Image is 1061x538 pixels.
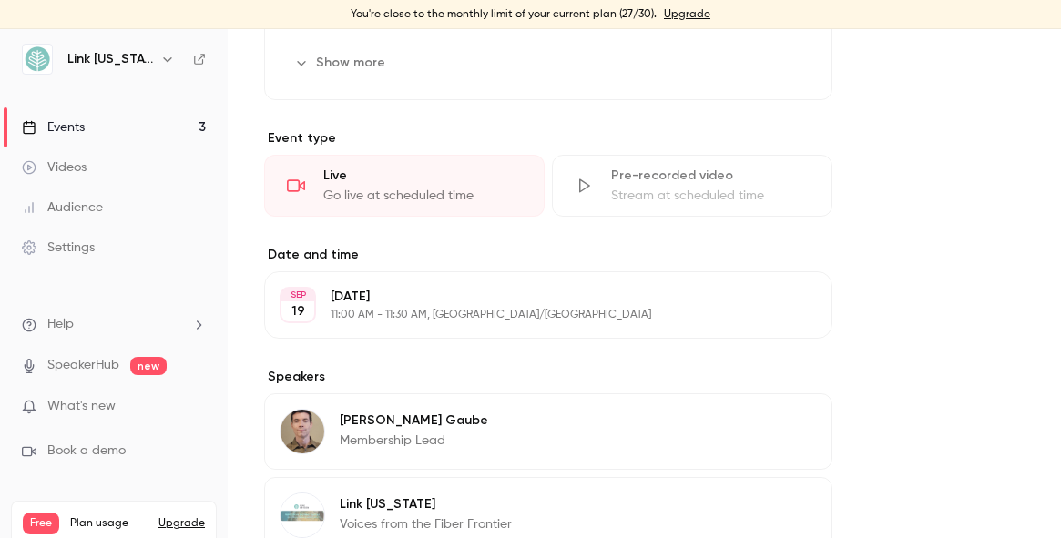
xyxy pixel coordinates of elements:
div: Stream at scheduled time [611,187,810,205]
div: Jerry Gaube[PERSON_NAME] GaubeMembership Lead [264,393,832,470]
p: 19 [291,302,305,320]
span: Book a demo [47,442,126,461]
div: Settings [22,239,95,257]
img: Link Oregon [23,45,52,74]
p: Membership Lead [340,431,488,450]
a: SpeakerHub [47,356,119,375]
span: Free [23,513,59,534]
div: Videos [22,158,87,177]
img: Link Oregon [281,493,324,537]
label: Speakers [264,368,832,386]
p: [DATE] [331,288,736,306]
h6: Link [US_STATE] [67,50,153,68]
p: 11:00 AM - 11:30 AM, [GEOGRAPHIC_DATA]/[GEOGRAPHIC_DATA] [331,308,736,322]
span: What's new [47,397,116,416]
div: Live [323,167,522,185]
div: Pre-recorded video [611,167,810,185]
button: Show more [287,48,396,77]
label: Date and time [264,246,832,264]
div: SEP [281,289,314,301]
div: LiveGo live at scheduled time [264,155,545,217]
div: Pre-recorded videoStream at scheduled time [552,155,832,217]
div: Audience [22,198,103,217]
p: [PERSON_NAME] Gaube [340,411,488,430]
p: Link [US_STATE] [340,495,512,513]
span: Plan usage [70,516,148,531]
iframe: Noticeable Trigger [184,399,206,415]
p: Event type [264,129,832,147]
li: help-dropdown-opener [22,315,206,334]
div: Events [22,118,85,137]
span: new [130,357,167,375]
span: Help [47,315,74,334]
img: Jerry Gaube [281,410,324,453]
p: Voices from the Fiber Frontier [340,515,512,533]
button: Upgrade [158,516,205,531]
a: Upgrade [664,7,710,22]
div: Go live at scheduled time [323,187,522,205]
